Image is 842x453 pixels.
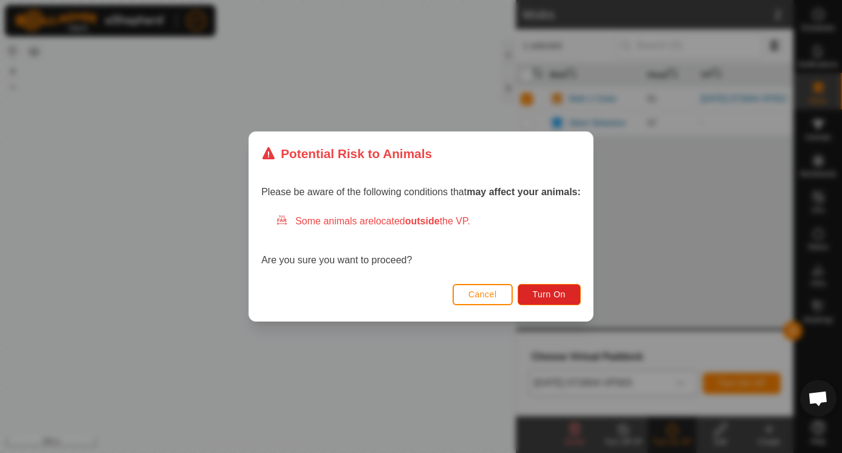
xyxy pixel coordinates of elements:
strong: may affect your animals: [467,187,581,197]
strong: outside [405,216,440,226]
button: Cancel [453,284,513,305]
div: Open chat [800,380,837,417]
div: Are you sure you want to proceed? [261,214,581,268]
span: Cancel [468,289,497,299]
button: Turn On [518,284,581,305]
span: Turn On [533,289,566,299]
span: Please be aware of the following conditions that [261,187,581,197]
div: Some animals are [276,214,581,229]
span: located the VP. [374,216,470,226]
div: Potential Risk to Animals [261,144,432,163]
